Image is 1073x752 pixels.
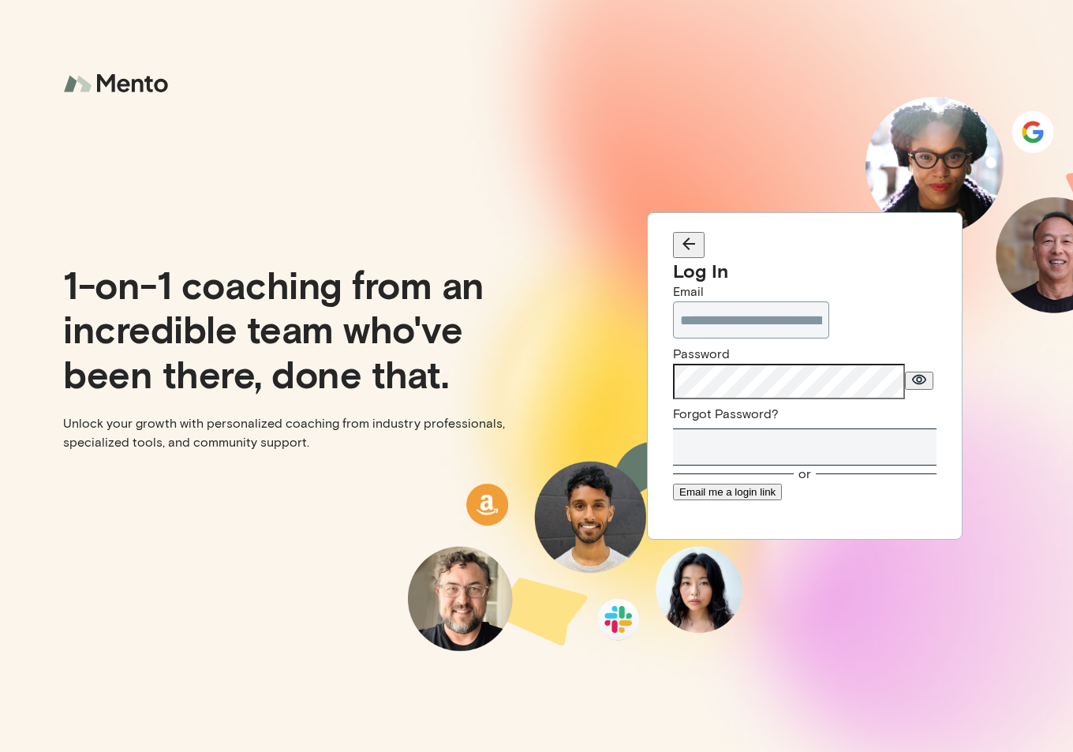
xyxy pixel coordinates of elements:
[673,232,705,258] button: Back
[63,63,174,105] img: logo
[673,345,937,364] div: Password
[673,406,937,422] div: Forgot Password?
[673,364,905,399] input: Password
[798,466,811,482] div: or
[673,259,937,282] div: Log In
[673,484,782,500] button: Email me a login link
[63,414,524,452] p: Unlock your growth with personalized coaching from industry professionals, specialized tools, and...
[673,282,937,301] div: Email
[63,262,524,395] p: 1-on-1 coaching from an incredible team who've been there, done that.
